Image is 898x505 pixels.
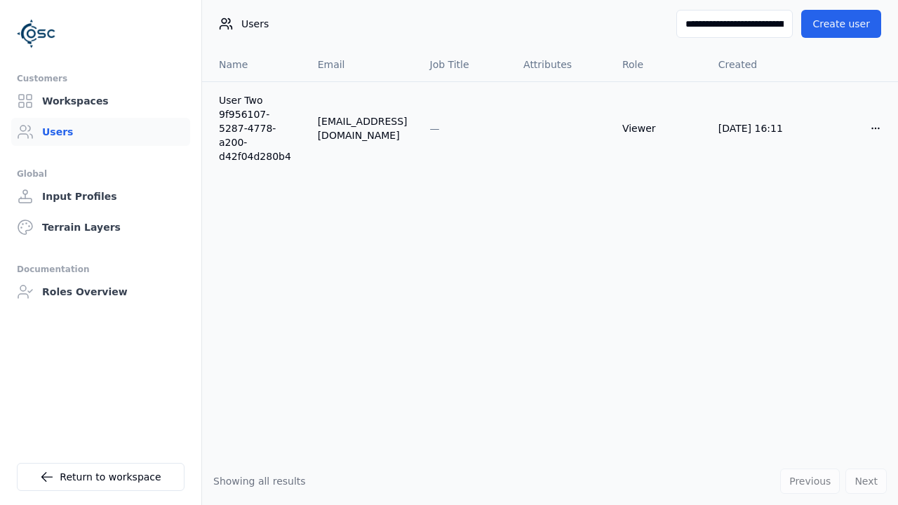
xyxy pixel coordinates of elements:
[17,14,56,53] img: Logo
[11,118,190,146] a: Users
[11,213,190,241] a: Terrain Layers
[17,166,185,182] div: Global
[213,476,306,487] span: Showing all results
[801,10,881,38] button: Create user
[219,93,295,163] a: User Two 9f956107-5287-4778-a200-d42f04d280b4
[622,121,696,135] div: Viewer
[241,17,269,31] span: Users
[707,48,804,81] th: Created
[17,70,185,87] div: Customers
[318,114,408,142] div: [EMAIL_ADDRESS][DOMAIN_NAME]
[419,48,513,81] th: Job Title
[11,87,190,115] a: Workspaces
[307,48,419,81] th: Email
[17,261,185,278] div: Documentation
[430,123,440,134] span: —
[17,463,185,491] a: Return to workspace
[202,48,307,81] th: Name
[11,278,190,306] a: Roles Overview
[512,48,611,81] th: Attributes
[718,121,793,135] div: [DATE] 16:11
[11,182,190,210] a: Input Profiles
[611,48,707,81] th: Role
